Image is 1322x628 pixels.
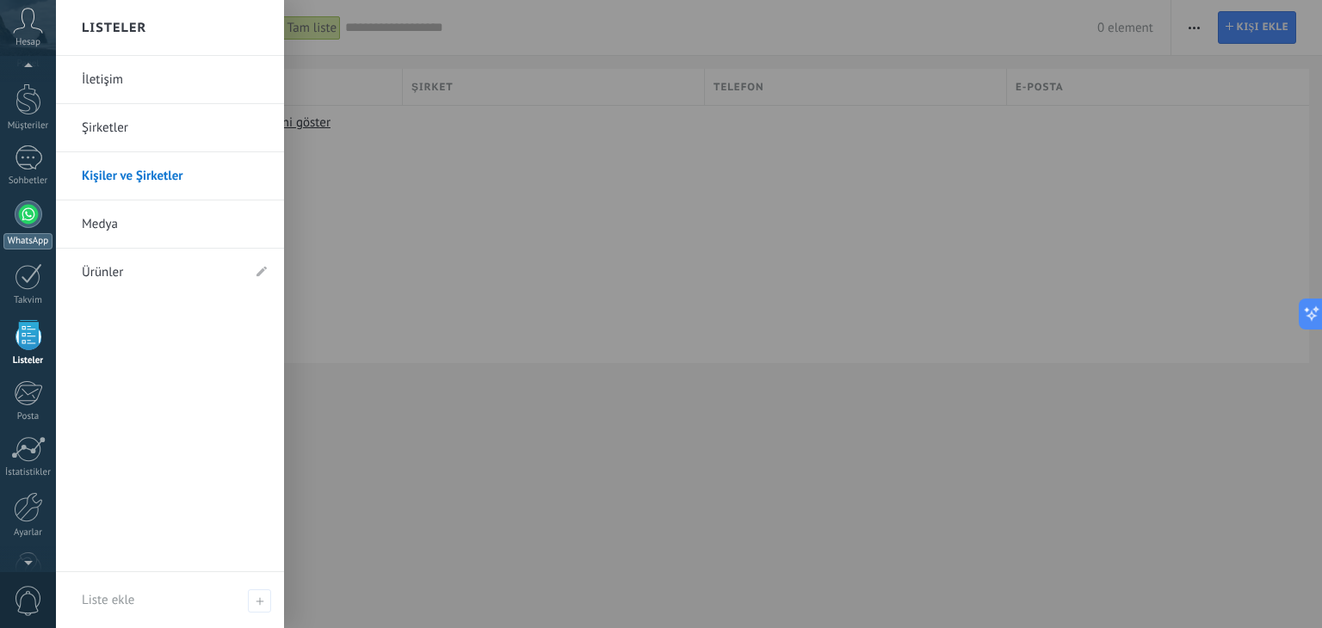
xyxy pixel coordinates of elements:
div: Sohbetler [3,175,53,187]
a: Medya [82,200,267,249]
div: Müşteriler [3,120,53,132]
h2: Listeler [82,1,146,55]
span: Hesap [15,37,40,48]
span: Liste ekle [248,589,271,613]
a: Kişiler ve Şirketler [82,152,267,200]
div: Ayarlar [3,527,53,539]
span: Liste ekle [82,592,134,608]
a: Şirketler [82,104,267,152]
div: Takvim [3,295,53,306]
div: Posta [3,411,53,422]
div: İstatistikler [3,467,53,478]
div: Listeler [3,355,53,366]
a: Ürünler [82,249,241,297]
div: WhatsApp [3,233,53,249]
a: İletişim [82,56,267,104]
